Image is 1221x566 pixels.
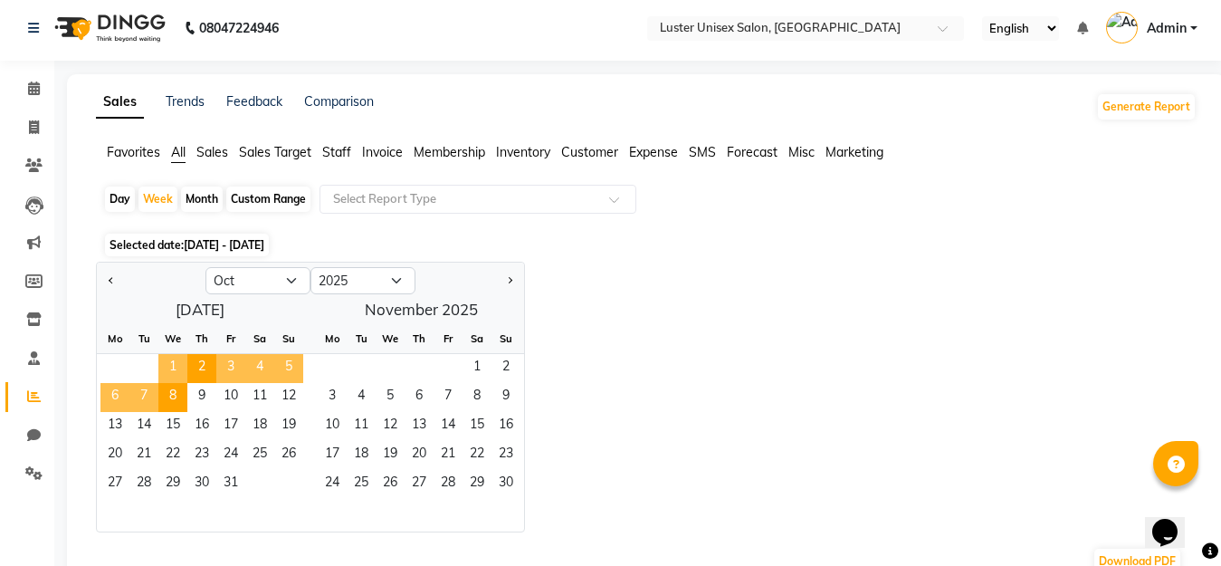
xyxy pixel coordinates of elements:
span: 28 [434,470,463,499]
select: Select month [205,267,310,294]
span: Favorites [107,144,160,160]
span: 19 [274,412,303,441]
div: Tu [347,324,376,353]
span: [DATE] - [DATE] [184,238,264,252]
div: Wednesday, October 1, 2025 [158,354,187,383]
span: 15 [158,412,187,441]
div: Tuesday, November 11, 2025 [347,412,376,441]
div: Monday, October 6, 2025 [100,383,129,412]
div: Su [274,324,303,353]
span: 22 [463,441,491,470]
div: Wednesday, October 8, 2025 [158,383,187,412]
div: Tuesday, October 28, 2025 [129,470,158,499]
div: Wednesday, November 26, 2025 [376,470,405,499]
span: 30 [491,470,520,499]
b: 08047224946 [199,3,279,53]
span: 21 [129,441,158,470]
span: Misc [788,144,815,160]
span: 10 [216,383,245,412]
div: Saturday, October 4, 2025 [245,354,274,383]
a: Trends [166,93,205,110]
div: Month [181,187,223,212]
div: We [158,324,187,353]
div: Wednesday, November 12, 2025 [376,412,405,441]
span: 11 [245,383,274,412]
span: 4 [245,354,274,383]
div: Custom Range [226,187,310,212]
div: Saturday, October 11, 2025 [245,383,274,412]
span: 17 [318,441,347,470]
div: Mo [100,324,129,353]
div: Saturday, November 15, 2025 [463,412,491,441]
span: 5 [274,354,303,383]
div: Fr [434,324,463,353]
div: Thursday, October 2, 2025 [187,354,216,383]
div: Monday, November 3, 2025 [318,383,347,412]
span: 29 [463,470,491,499]
div: Monday, November 24, 2025 [318,470,347,499]
div: Saturday, October 18, 2025 [245,412,274,441]
div: Sa [245,324,274,353]
div: Thursday, November 20, 2025 [405,441,434,470]
span: 23 [187,441,216,470]
div: Thursday, October 9, 2025 [187,383,216,412]
span: All [171,144,186,160]
span: 10 [318,412,347,441]
span: 8 [463,383,491,412]
span: 13 [405,412,434,441]
div: Thursday, November 27, 2025 [405,470,434,499]
span: 16 [187,412,216,441]
div: Saturday, November 29, 2025 [463,470,491,499]
div: Mo [318,324,347,353]
span: 28 [129,470,158,499]
div: Sa [463,324,491,353]
span: 11 [347,412,376,441]
div: Thursday, November 13, 2025 [405,412,434,441]
div: Friday, November 28, 2025 [434,470,463,499]
span: Marketing [825,144,883,160]
span: Sales [196,144,228,160]
button: Generate Report [1098,94,1195,120]
span: 4 [347,383,376,412]
span: 24 [216,441,245,470]
div: Week [138,187,177,212]
div: Thursday, November 6, 2025 [405,383,434,412]
a: Feedback [226,93,282,110]
span: 26 [274,441,303,470]
div: Wednesday, October 15, 2025 [158,412,187,441]
span: 7 [129,383,158,412]
div: Sunday, October 26, 2025 [274,441,303,470]
div: Friday, November 21, 2025 [434,441,463,470]
div: Tuesday, November 18, 2025 [347,441,376,470]
div: Th [405,324,434,353]
span: 16 [491,412,520,441]
span: 9 [491,383,520,412]
span: 27 [100,470,129,499]
div: Monday, October 27, 2025 [100,470,129,499]
span: 18 [245,412,274,441]
span: 2 [491,354,520,383]
div: Friday, November 14, 2025 [434,412,463,441]
select: Select year [310,267,415,294]
div: Wednesday, October 22, 2025 [158,441,187,470]
div: Day [105,187,135,212]
iframe: chat widget [1145,494,1203,548]
span: Membership [414,144,485,160]
a: Sales [96,86,144,119]
div: Sunday, November 2, 2025 [491,354,520,383]
span: Invoice [362,144,403,160]
div: Thursday, October 16, 2025 [187,412,216,441]
span: 6 [405,383,434,412]
div: We [376,324,405,353]
span: 19 [376,441,405,470]
span: 14 [129,412,158,441]
span: 23 [491,441,520,470]
span: 20 [100,441,129,470]
span: 31 [216,470,245,499]
span: 3 [216,354,245,383]
span: 20 [405,441,434,470]
div: Wednesday, October 29, 2025 [158,470,187,499]
div: Wednesday, November 5, 2025 [376,383,405,412]
div: Su [491,324,520,353]
div: Sunday, October 12, 2025 [274,383,303,412]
